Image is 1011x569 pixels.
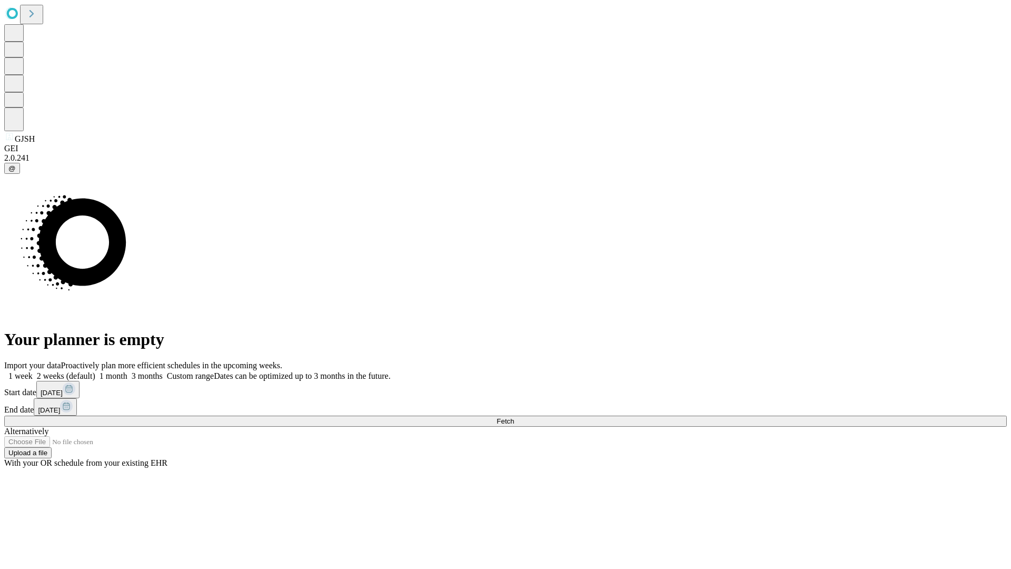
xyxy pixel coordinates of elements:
h1: Your planner is empty [4,330,1007,349]
button: @ [4,163,20,174]
span: @ [8,164,16,172]
span: Import your data [4,361,61,370]
button: Fetch [4,416,1007,427]
span: With your OR schedule from your existing EHR [4,458,167,467]
div: End date [4,398,1007,416]
span: Proactively plan more efficient schedules in the upcoming weeks. [61,361,282,370]
span: [DATE] [41,389,63,397]
span: Dates can be optimized up to 3 months in the future. [214,371,390,380]
div: GEI [4,144,1007,153]
span: GJSH [15,134,35,143]
span: Alternatively [4,427,48,436]
div: Start date [4,381,1007,398]
div: 2.0.241 [4,153,1007,163]
button: [DATE] [34,398,77,416]
button: Upload a file [4,447,52,458]
span: [DATE] [38,406,60,414]
span: 1 month [100,371,127,380]
span: 2 weeks (default) [37,371,95,380]
button: [DATE] [36,381,80,398]
span: Custom range [167,371,214,380]
span: Fetch [497,417,514,425]
span: 1 week [8,371,33,380]
span: 3 months [132,371,163,380]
